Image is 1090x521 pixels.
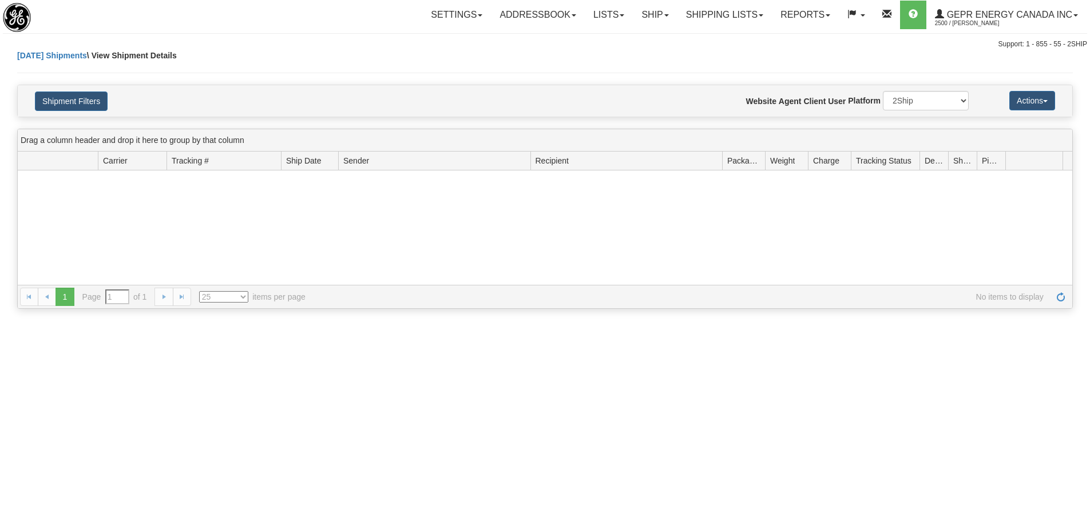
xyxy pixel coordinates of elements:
[772,1,839,29] a: Reports
[746,96,776,107] label: Website
[813,155,839,166] span: Charge
[803,96,826,107] label: Client
[848,95,881,106] label: Platform
[677,1,772,29] a: Shipping lists
[3,3,31,32] img: logo2500.jpg
[982,155,1001,166] span: Pickup Status
[82,289,147,304] span: Page of 1
[17,51,87,60] a: [DATE] Shipments
[343,155,369,166] span: Sender
[828,96,846,107] label: User
[1052,288,1070,306] a: Refresh
[856,155,911,166] span: Tracking Status
[199,291,306,303] span: items per page
[633,1,677,29] a: Ship
[944,10,1072,19] span: GEPR Energy Canada Inc
[322,291,1044,303] span: No items to display
[926,1,1087,29] a: GEPR Energy Canada Inc 2500 / [PERSON_NAME]
[172,155,209,166] span: Tracking #
[286,155,321,166] span: Ship Date
[727,155,760,166] span: Packages
[422,1,491,29] a: Settings
[935,18,1021,29] span: 2500 / [PERSON_NAME]
[953,155,972,166] span: Shipment Issues
[536,155,569,166] span: Recipient
[87,51,177,60] span: \ View Shipment Details
[18,129,1072,152] div: grid grouping header
[1009,91,1055,110] button: Actions
[3,39,1087,49] div: Support: 1 - 855 - 55 - 2SHIP
[35,92,108,111] button: Shipment Filters
[770,155,795,166] span: Weight
[491,1,585,29] a: Addressbook
[925,155,944,166] span: Delivery Status
[585,1,633,29] a: Lists
[56,288,74,306] span: 1
[103,155,128,166] span: Carrier
[779,96,802,107] label: Agent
